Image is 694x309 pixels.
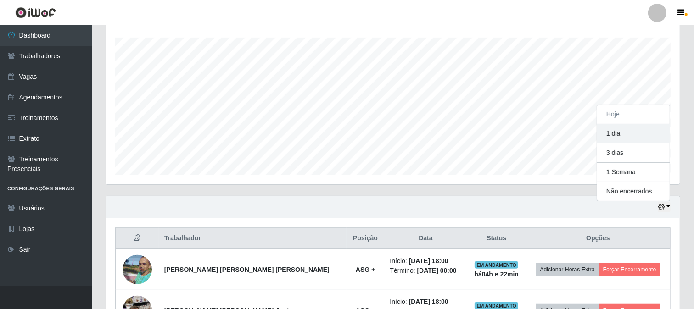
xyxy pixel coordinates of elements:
[475,261,518,269] span: EM ANDAMENTO
[599,263,660,276] button: Forçar Encerramento
[164,266,330,273] strong: [PERSON_NAME] [PERSON_NAME] [PERSON_NAME]
[536,263,599,276] button: Adicionar Horas Extra
[347,228,385,249] th: Posição
[475,270,519,278] strong: há 04 h e 22 min
[123,250,152,289] img: 1650917429067.jpeg
[15,7,56,18] img: CoreUI Logo
[409,298,448,305] time: [DATE] 18:00
[356,266,375,273] strong: ASG +
[467,228,526,249] th: Status
[526,228,671,249] th: Opções
[390,266,461,276] li: Término:
[390,297,461,307] li: Início:
[597,124,670,143] button: 1 dia
[390,256,461,266] li: Início:
[597,163,670,182] button: 1 Semana
[409,257,448,265] time: [DATE] 18:00
[159,228,347,249] th: Trabalhador
[417,267,457,274] time: [DATE] 00:00
[597,182,670,201] button: Não encerrados
[384,228,467,249] th: Data
[597,105,670,124] button: Hoje
[597,143,670,163] button: 3 dias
